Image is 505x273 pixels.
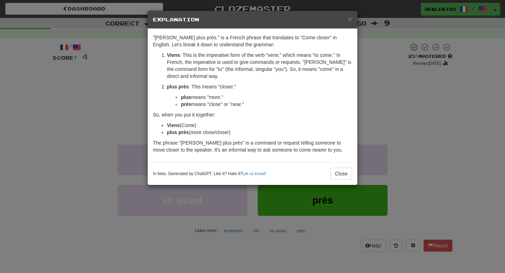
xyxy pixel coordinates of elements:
[181,101,191,107] strong: près
[348,15,352,23] button: Close
[167,129,352,136] li: (more close/closer)
[153,139,352,153] p: The phrase "[PERSON_NAME] plus près" is a command or request telling someone to move closer to th...
[167,52,352,80] p: : This is the imperative form of the verb "venir," which means "to come." In French, the imperati...
[153,34,352,48] p: "[PERSON_NAME] plus près." is a French phrase that translates to "Come closer" in English. Let's ...
[153,16,352,23] h5: Explanation
[242,171,264,176] a: Let us know
[167,122,352,129] li: (Come)
[167,122,180,128] strong: Viens
[348,15,352,23] span: ×
[167,52,180,58] strong: Viens
[330,168,352,180] button: Close
[153,111,352,118] p: So, when you put it together:
[153,171,266,177] small: In beta. Generated by ChatGPT. Like it? Hate it? !
[167,84,189,89] strong: plus près
[181,94,191,100] strong: plus
[167,83,352,90] p: : This means "closer."
[181,101,352,108] li: means "close" or "near."
[167,129,189,135] strong: plus près
[181,94,352,101] li: means "more."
